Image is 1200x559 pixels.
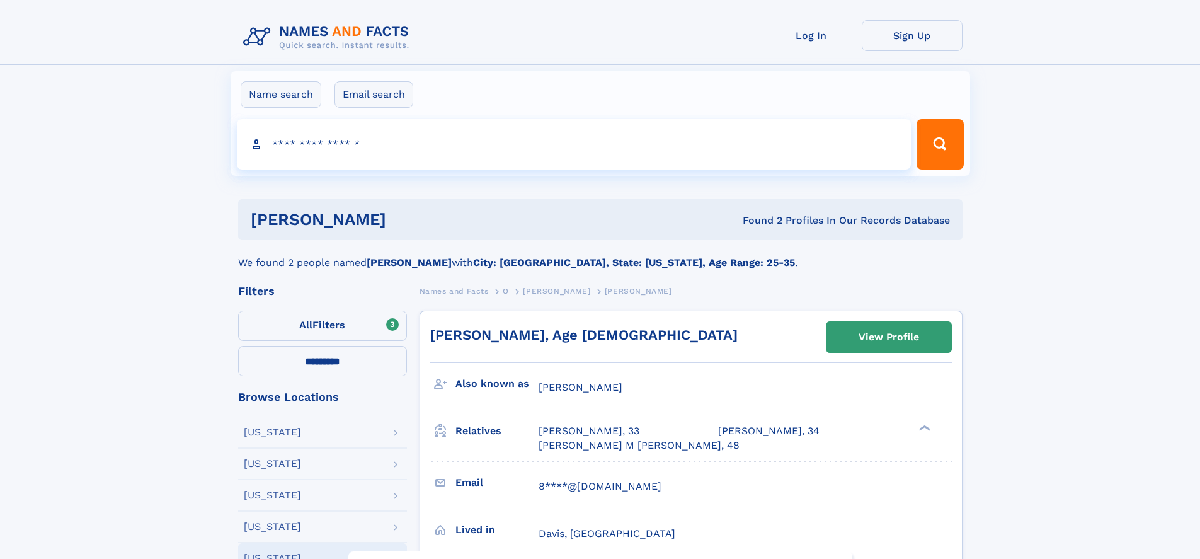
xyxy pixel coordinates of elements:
b: [PERSON_NAME] [367,256,452,268]
span: [PERSON_NAME] [523,287,590,296]
h3: Relatives [455,420,539,442]
span: O [503,287,509,296]
a: O [503,283,509,299]
a: Names and Facts [420,283,489,299]
div: [US_STATE] [244,427,301,437]
h3: Email [455,472,539,493]
input: search input [237,119,911,170]
a: [PERSON_NAME], 33 [539,424,639,438]
a: Log In [761,20,862,51]
label: Name search [241,81,321,108]
h3: Also known as [455,373,539,395]
span: All [299,319,312,331]
h1: [PERSON_NAME] [251,212,564,228]
a: View Profile [826,322,951,352]
a: Sign Up [862,20,963,51]
div: ❯ [916,424,931,432]
a: [PERSON_NAME], 34 [718,424,820,438]
a: [PERSON_NAME] [523,283,590,299]
div: [US_STATE] [244,490,301,500]
button: Search Button [917,119,963,170]
div: We found 2 people named with . [238,240,963,270]
a: [PERSON_NAME], Age [DEMOGRAPHIC_DATA] [430,327,738,343]
label: Filters [238,311,407,341]
div: Filters [238,285,407,297]
div: View Profile [859,323,919,352]
img: Logo Names and Facts [238,20,420,54]
a: [PERSON_NAME] M [PERSON_NAME], 48 [539,439,740,452]
div: [US_STATE] [244,459,301,469]
label: Email search [334,81,413,108]
span: [PERSON_NAME] [605,287,672,296]
div: [US_STATE] [244,522,301,532]
span: Davis, [GEOGRAPHIC_DATA] [539,527,675,539]
b: City: [GEOGRAPHIC_DATA], State: [US_STATE], Age Range: 25-35 [473,256,795,268]
div: Browse Locations [238,391,407,403]
div: Found 2 Profiles In Our Records Database [564,214,950,228]
h3: Lived in [455,519,539,541]
span: [PERSON_NAME] [539,381,622,393]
